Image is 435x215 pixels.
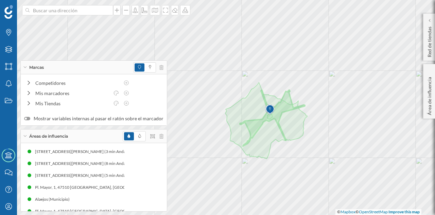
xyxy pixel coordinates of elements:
[35,90,109,97] div: Mis marcadores
[29,64,44,71] span: Marcas
[24,115,163,122] label: Mostrar variables internas al pasar el ratón sobre el marcador
[4,5,13,19] img: Geoblink Logo
[35,172,137,179] div: [STREET_ADDRESS][PERSON_NAME] (5 min Andando)
[388,209,420,214] a: Improve this map
[359,209,388,214] a: OpenStreetMap
[335,209,421,215] div: © ©
[35,148,137,155] div: [STREET_ADDRESS][PERSON_NAME] (3 min Andando)
[426,24,433,57] p: Red de tiendas
[35,79,120,87] div: Competidores
[266,103,274,117] img: Marker
[265,103,274,117] img: Marker
[29,133,68,139] span: Áreas de influencia
[35,196,73,203] div: Alaejos (Municipio)
[426,74,433,115] p: Área de influencia
[35,100,109,107] div: Mis Tiendas
[35,160,137,167] div: [STREET_ADDRESS][PERSON_NAME] (8 min Andando)
[341,209,355,214] a: Mapbox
